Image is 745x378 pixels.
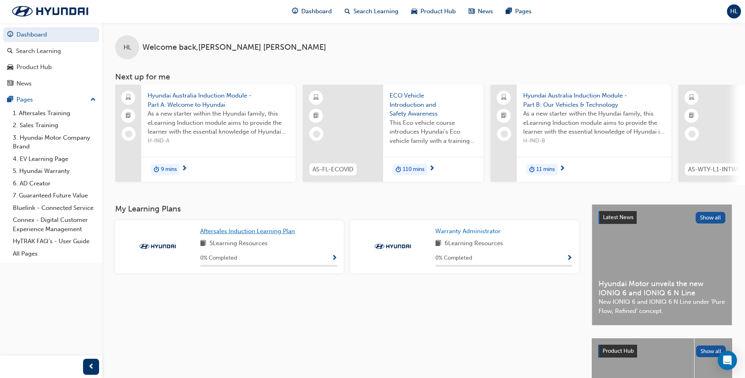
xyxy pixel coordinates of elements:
[115,85,296,182] a: Hyundai Australia Induction Module - Part A: Welcome to HyundaiAs a new starter within the Hyunda...
[338,3,405,20] a: search-iconSearch Learning
[3,76,99,91] a: News
[603,348,634,354] span: Product Hub
[200,228,295,235] span: Aftersales Induction Learning Plan
[10,248,99,260] a: All Pages
[115,204,579,213] h3: My Learning Plans
[469,6,475,16] span: news-icon
[3,26,99,92] button: DashboardSearch LearningProduct HubNews
[10,177,99,190] a: 6. AD Creator
[7,80,13,87] span: news-icon
[303,85,483,182] a: AS-FL-ECOVIDECO Vehicle Introduction and Safety AwarenessThis Eco vehicle course introduces Hyund...
[529,165,535,175] span: duration-icon
[313,93,319,103] span: learningResourceType_ELEARNING-icon
[154,165,159,175] span: duration-icon
[181,165,187,173] span: next-icon
[331,253,337,263] button: Show Progress
[90,95,96,105] span: up-icon
[598,345,726,358] a: Product HubShow all
[10,202,99,214] a: Bluelink - Connected Service
[313,111,319,121] span: booktick-icon
[411,6,417,16] span: car-icon
[501,111,507,121] span: booktick-icon
[136,242,180,250] img: Trak
[3,92,99,107] button: Pages
[313,165,353,174] span: AS-FL-ECOVID
[599,211,725,224] a: Latest NewsShow all
[523,136,665,146] span: H-IND-B
[148,136,289,146] span: H-IND-A
[126,93,131,103] span: laptop-icon
[718,351,737,370] div: Open Intercom Messenger
[688,130,696,138] span: learningRecordVerb_NONE-icon
[286,3,338,20] a: guage-iconDashboard
[429,165,435,173] span: next-icon
[478,7,493,16] span: News
[353,7,398,16] span: Search Learning
[536,165,555,174] span: 11 mins
[396,165,401,175] span: duration-icon
[7,31,13,39] span: guage-icon
[16,47,61,56] div: Search Learning
[10,235,99,248] a: HyTRAK FAQ's - User Guide
[200,239,206,249] span: book-icon
[599,297,725,315] span: New IONIQ 6 and IONIQ 6 N Line under ‘Pure Flow, Refined’ concept.
[435,228,501,235] span: Warranty Administrator
[124,43,131,52] span: HL
[491,85,671,182] a: Hyundai Australia Induction Module - Part B: Our Vehicles & TechnologyAs a new starter within the...
[689,93,694,103] span: learningResourceType_ELEARNING-icon
[506,6,512,16] span: pages-icon
[523,91,665,109] span: Hyundai Australia Induction Module - Part B: Our Vehicles & Technology
[3,44,99,59] a: Search Learning
[688,165,741,174] span: AS-WTY-L1-INTWE
[7,96,13,104] span: pages-icon
[730,7,738,16] span: HL
[727,4,741,18] button: HL
[696,345,726,357] button: Show all
[559,165,565,173] span: next-icon
[292,6,298,16] span: guage-icon
[390,91,477,118] span: ECO Vehicle Introduction and Safety Awareness
[523,109,665,136] span: As a new starter within the Hyundai family, this eLearning Induction module aims to provide the l...
[405,3,462,20] a: car-iconProduct Hub
[4,3,96,20] img: Trak
[420,7,456,16] span: Product Hub
[102,72,745,81] h3: Next up for me
[435,227,504,236] a: Warranty Administrator
[462,3,499,20] a: news-iconNews
[696,212,726,224] button: Show all
[313,130,320,138] span: learningRecordVerb_NONE-icon
[209,239,268,249] span: 5 Learning Resources
[10,132,99,153] a: 3. Hyundai Motor Company Brand
[10,107,99,120] a: 1. Aftersales Training
[7,64,13,71] span: car-icon
[345,6,350,16] span: search-icon
[10,165,99,177] a: 5. Hyundai Warranty
[148,91,289,109] span: Hyundai Australia Induction Module - Part A: Welcome to Hyundai
[142,43,326,52] span: Welcome back , [PERSON_NAME] [PERSON_NAME]
[3,27,99,42] a: Dashboard
[16,79,32,88] div: News
[16,95,33,104] div: Pages
[10,189,99,202] a: 7. Guaranteed Future Value
[301,7,332,16] span: Dashboard
[435,254,472,263] span: 0 % Completed
[403,165,424,174] span: 110 mins
[10,214,99,235] a: Connex - Digital Customer Experience Management
[445,239,503,249] span: 6 Learning Resources
[435,239,441,249] span: book-icon
[603,214,633,221] span: Latest News
[16,63,52,72] div: Product Hub
[566,255,572,262] span: Show Progress
[501,130,508,138] span: learningRecordVerb_NONE-icon
[148,109,289,136] span: As a new starter within the Hyundai family, this eLearning Induction module aims to provide the l...
[331,255,337,262] span: Show Progress
[125,130,132,138] span: learningRecordVerb_NONE-icon
[200,254,237,263] span: 0 % Completed
[7,48,13,55] span: search-icon
[200,227,298,236] a: Aftersales Induction Learning Plan
[3,60,99,75] a: Product Hub
[88,362,94,372] span: prev-icon
[371,242,415,250] img: Trak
